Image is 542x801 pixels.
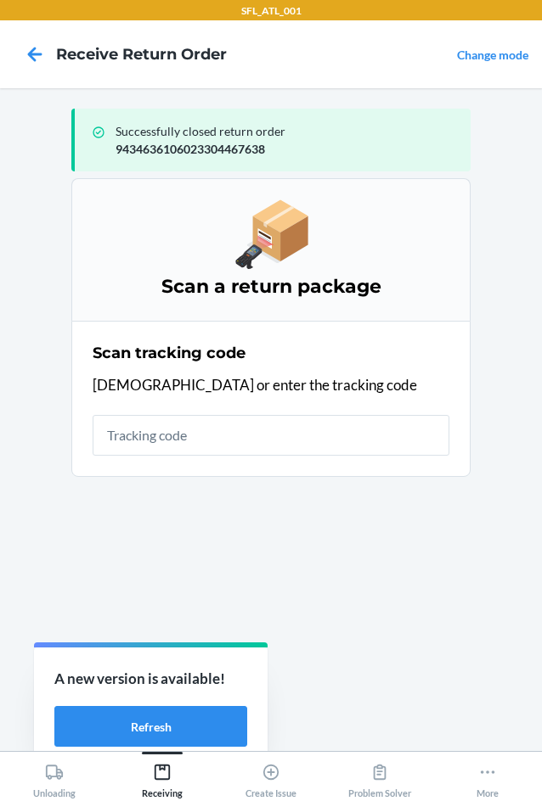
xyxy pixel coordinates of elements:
button: Create Issue [217,752,325,798]
p: [DEMOGRAPHIC_DATA] or enter the tracking code [93,374,449,396]
p: Successfully closed return order [116,122,457,140]
a: Change mode [457,48,528,62]
h4: Receive Return Order [56,43,227,65]
div: Unloading [33,756,76,798]
button: Receiving [109,752,217,798]
p: SFL_ATL_001 [241,3,302,19]
div: Problem Solver [348,756,411,798]
p: A new version is available! [54,668,247,690]
input: Tracking code [93,415,449,456]
div: More [477,756,499,798]
button: Problem Solver [325,752,434,798]
div: Create Issue [246,756,296,798]
h3: Scan a return package [93,273,449,300]
h2: Scan tracking code [93,342,246,364]
button: More [433,752,542,798]
p: 9434636106023304467638 [116,140,457,158]
button: Refresh [54,706,247,747]
div: Receiving [142,756,183,798]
